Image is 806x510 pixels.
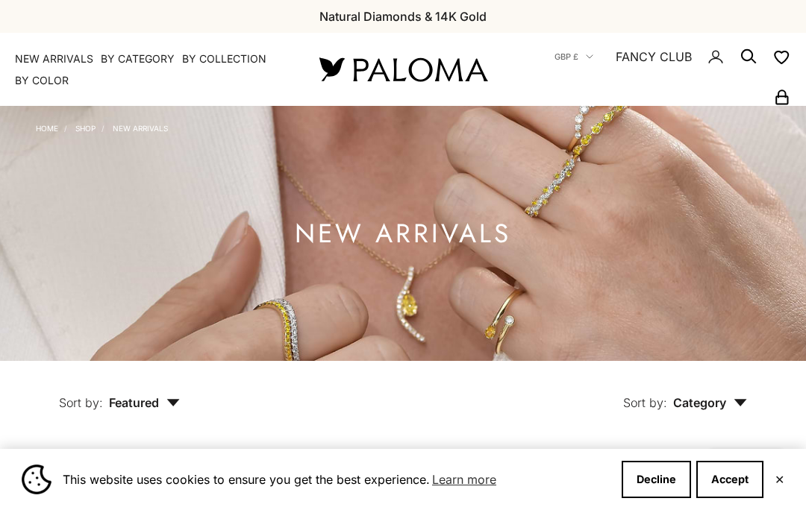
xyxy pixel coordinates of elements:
[15,51,93,66] a: NEW ARRIVALS
[554,50,593,63] button: GBP £
[554,50,578,63] span: GBP £
[15,73,69,88] summary: By Color
[59,395,103,410] span: Sort by:
[182,51,266,66] summary: By Collection
[522,33,791,106] nav: Secondary navigation
[430,468,499,491] a: Learn more
[696,461,763,498] button: Accept
[623,395,667,410] span: Sort by:
[319,7,487,26] p: Natural Diamonds & 14K Gold
[673,395,747,410] span: Category
[15,51,284,88] nav: Primary navigation
[775,475,784,484] button: Close
[295,224,511,243] h1: NEW ARRIVALS
[109,395,180,410] span: Featured
[75,124,96,133] a: Shop
[22,465,51,494] img: Cookie banner
[101,51,175,66] summary: By Category
[63,468,610,491] span: This website uses cookies to ensure you get the best experience.
[25,361,214,424] button: Sort by: Featured
[589,361,781,424] button: Sort by: Category
[36,124,58,133] a: Home
[36,121,168,133] nav: Breadcrumb
[113,124,168,133] a: NEW ARRIVALS
[622,461,691,498] button: Decline
[616,47,692,66] a: FANCY CLUB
